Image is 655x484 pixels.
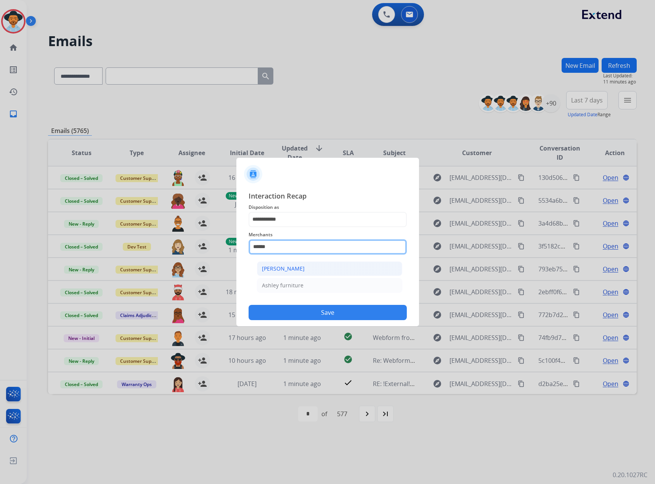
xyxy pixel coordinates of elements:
p: 0.20.1027RC [613,470,647,479]
div: Ashley furniture [262,282,303,289]
img: contactIcon [244,165,262,183]
button: Save [249,305,407,320]
span: Disposition as [249,203,407,212]
span: Interaction Recap [249,191,407,203]
span: Merchants [249,230,407,239]
div: [PERSON_NAME] [262,265,305,272]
